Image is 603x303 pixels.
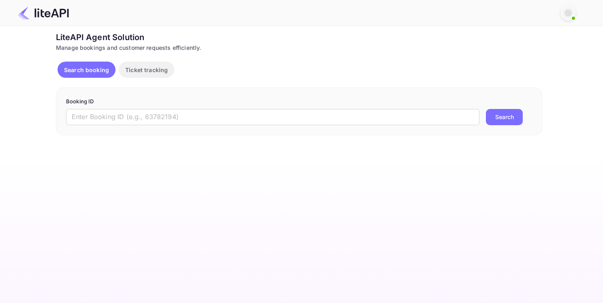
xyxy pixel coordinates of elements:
p: Search booking [64,66,109,74]
div: Manage bookings and customer requests efficiently. [56,43,542,52]
p: Booking ID [66,98,532,106]
button: Search [486,109,523,125]
div: LiteAPI Agent Solution [56,31,542,43]
p: Ticket tracking [125,66,168,74]
input: Enter Booking ID (e.g., 63782194) [66,109,479,125]
img: LiteAPI Logo [18,6,69,19]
